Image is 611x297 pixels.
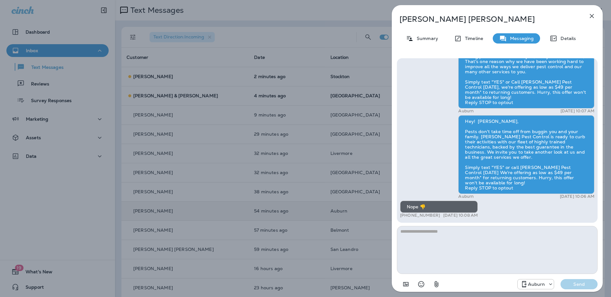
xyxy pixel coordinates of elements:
p: Auburn [458,194,474,199]
div: Nope 👎 [400,201,478,213]
div: Hey! [PERSON_NAME], Pests don't take time off from buggin you and your family. [PERSON_NAME] Pest... [458,115,594,194]
p: [PHONE_NUMBER] [400,213,440,218]
p: Timeline [462,36,483,41]
p: Messaging [507,36,534,41]
button: Add in a premade template [399,278,412,291]
p: Auburn [458,108,474,114]
p: [DATE] 10:08 AM [443,213,478,218]
div: Hello again, [PERSON_NAME], Living pest free matters to you, and you matter to us, That's one rea... [458,40,594,108]
button: Select an emoji [415,278,428,291]
div: +1 (530) 804-4998 [518,280,554,288]
p: [DATE] 10:07 AM [561,108,594,114]
p: Auburn [528,282,545,287]
p: Details [557,36,576,41]
p: [PERSON_NAME] [PERSON_NAME] [399,15,574,24]
p: Summary [414,36,438,41]
p: [DATE] 10:06 AM [560,194,594,199]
